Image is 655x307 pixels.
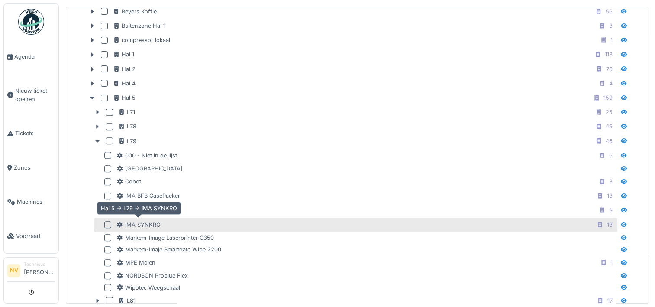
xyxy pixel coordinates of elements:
[609,206,613,215] div: 9
[116,245,221,254] div: Markem-Imaje Smartdate Wipe 2200
[116,221,161,229] div: IMA SYNKRO
[113,50,134,59] div: Hal 1
[24,261,55,280] li: [PERSON_NAME]
[607,221,613,229] div: 13
[116,284,180,292] div: Wipotec Weegschaal
[113,65,136,73] div: Hal 2
[4,219,58,253] a: Voorraad
[609,22,613,30] div: 3
[118,122,136,131] div: L78
[7,264,20,277] li: NV
[17,198,55,206] span: Machines
[118,108,135,116] div: L71
[609,177,613,186] div: 3
[97,202,181,215] div: Hal 5 -> L79 -> IMA SYNKRO
[4,39,58,74] a: Agenda
[113,22,165,30] div: Buitenzone Hal 1
[7,261,55,282] a: NV Technicus[PERSON_NAME]
[14,52,55,61] span: Agenda
[118,297,136,305] div: L81
[609,151,613,160] div: 6
[113,94,136,102] div: Hal 5
[605,50,613,59] div: 118
[24,261,55,268] div: Technicus
[609,79,613,88] div: 4
[113,7,157,16] div: Beyers Koffie
[606,137,613,145] div: 46
[116,164,183,173] div: [GEOGRAPHIC_DATA]
[118,137,136,145] div: L79
[4,150,58,185] a: Zones
[15,129,55,137] span: Tickets
[606,108,613,116] div: 25
[18,9,44,35] img: Badge_color-CXgf-gQk.svg
[116,271,188,280] div: NORDSON Problue Flex
[116,234,214,242] div: Markem-Image Laserprinter C350
[15,87,55,103] span: Nieuw ticket openen
[606,7,613,16] div: 56
[16,232,55,240] span: Voorraad
[610,36,613,44] div: 1
[606,122,613,131] div: 49
[610,258,613,267] div: 1
[603,94,613,102] div: 159
[116,151,177,160] div: 000 - Niet in de lijst
[4,116,58,150] a: Tickets
[113,79,136,88] div: Hal 4
[116,192,180,200] div: IMA BFB CasePacker
[116,177,141,186] div: Cobot
[4,74,58,116] a: Nieuw ticket openen
[606,65,613,73] div: 76
[116,258,155,267] div: MPE Molen
[14,163,55,172] span: Zones
[607,297,613,305] div: 17
[607,192,613,200] div: 13
[4,185,58,219] a: Machines
[113,36,170,44] div: compressor lokaal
